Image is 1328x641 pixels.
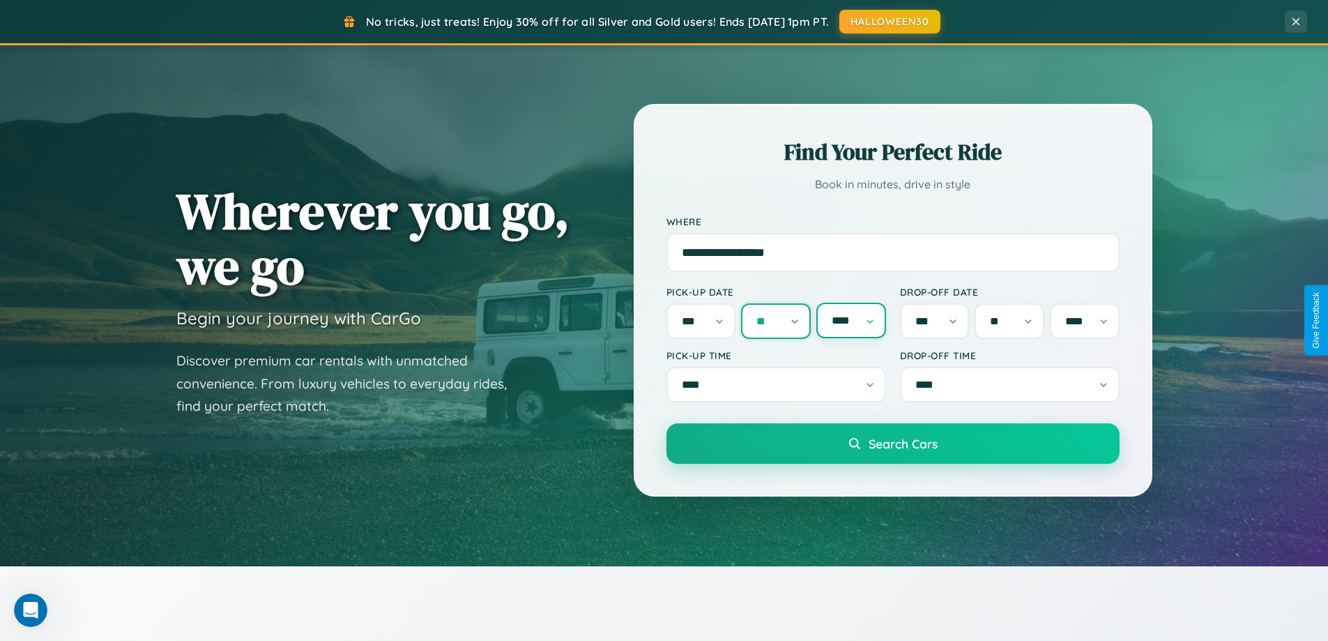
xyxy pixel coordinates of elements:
label: Where [666,216,1120,227]
p: Discover premium car rentals with unmatched convenience. From luxury vehicles to everyday rides, ... [176,349,525,418]
h1: Wherever you go, we go [176,183,570,294]
h2: Find Your Perfect Ride [666,137,1120,167]
h3: Begin your journey with CarGo [176,308,421,329]
p: Book in minutes, drive in style [666,174,1120,195]
label: Drop-off Date [900,286,1120,298]
label: Drop-off Time [900,349,1120,361]
button: Search Cars [666,423,1120,464]
button: HALLOWEEN30 [839,10,940,33]
span: Search Cars [869,436,938,451]
label: Pick-up Date [666,286,886,298]
div: Give Feedback [1311,292,1321,349]
label: Pick-up Time [666,349,886,361]
iframe: Intercom live chat [14,594,47,627]
span: No tricks, just treats! Enjoy 30% off for all Silver and Gold users! Ends [DATE] 1pm PT. [366,15,829,29]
